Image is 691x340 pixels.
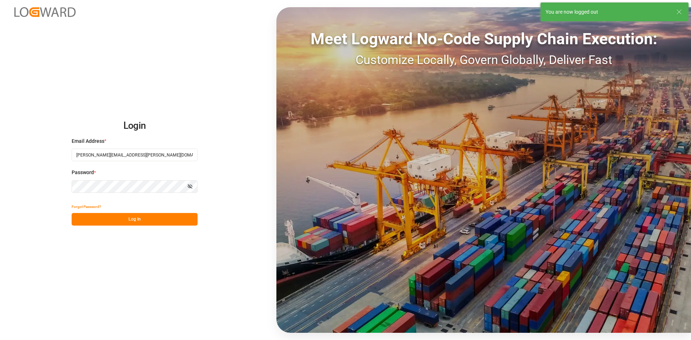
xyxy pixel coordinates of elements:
input: Enter your email [72,149,198,161]
div: Customize Locally, Govern Globally, Deliver Fast [276,51,691,69]
span: Password [72,169,94,176]
span: Email Address [72,137,104,145]
h2: Login [72,114,198,137]
button: Log In [72,213,198,226]
img: Logward_new_orange.png [14,7,76,17]
button: Forgot Password? [72,200,101,213]
div: Meet Logward No-Code Supply Chain Execution: [276,27,691,51]
div: You are now logged out [546,8,669,16]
